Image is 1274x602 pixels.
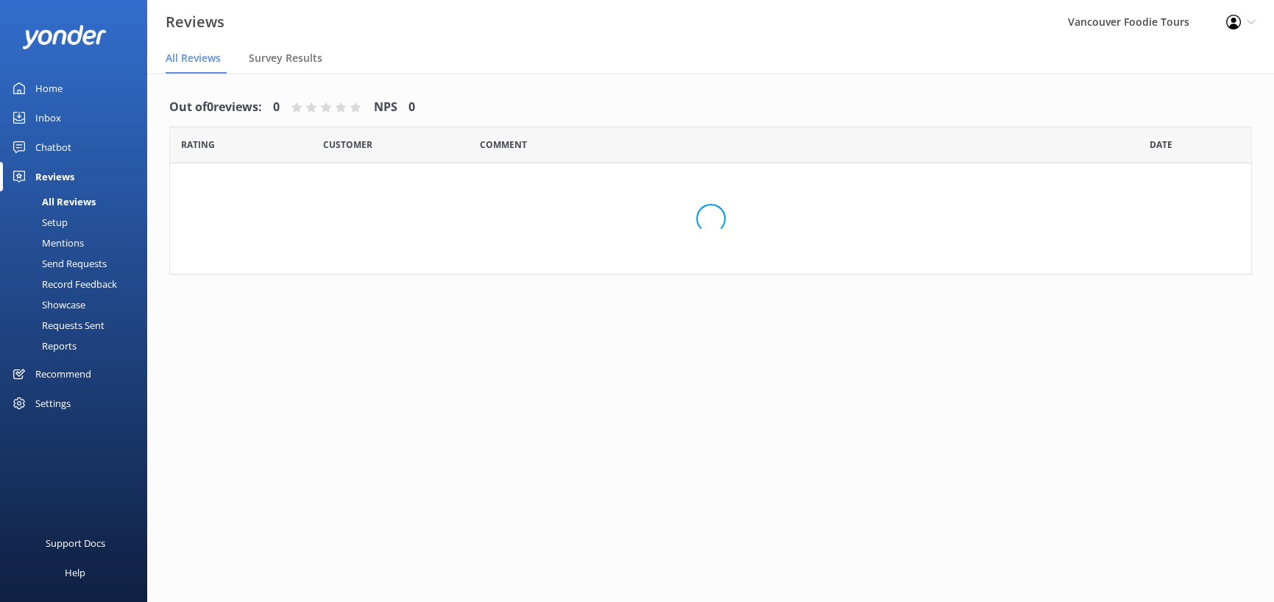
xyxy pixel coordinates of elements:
img: yonder-white-logo.png [22,25,107,49]
div: Help [65,558,85,587]
h4: 0 [408,98,415,117]
h4: 0 [273,98,280,117]
h3: Reviews [166,10,224,34]
div: Requests Sent [9,315,105,336]
a: Send Requests [9,253,147,274]
div: Showcase [9,294,85,315]
div: Support Docs [46,528,105,558]
a: Setup [9,212,147,233]
a: Reports [9,336,147,356]
a: Record Feedback [9,274,147,294]
span: Survey Results [249,51,322,65]
span: Date [181,138,215,152]
div: Chatbot [35,132,71,162]
div: Inbox [35,103,61,132]
a: Showcase [9,294,147,315]
a: Requests Sent [9,315,147,336]
h4: NPS [374,98,397,117]
div: Mentions [9,233,84,253]
a: Mentions [9,233,147,253]
h4: Out of 0 reviews: [169,98,262,117]
div: Recommend [35,359,91,389]
div: Send Requests [9,253,107,274]
div: Record Feedback [9,274,117,294]
div: Home [35,74,63,103]
span: All Reviews [166,51,221,65]
div: Setup [9,212,68,233]
div: Settings [35,389,71,418]
div: Reviews [35,162,74,191]
div: Reports [9,336,77,356]
span: Date [323,138,372,152]
span: Question [480,138,527,152]
div: All Reviews [9,191,96,212]
a: All Reviews [9,191,147,212]
span: Date [1150,138,1172,152]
